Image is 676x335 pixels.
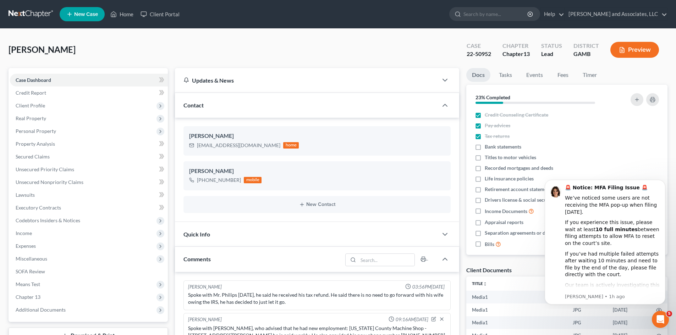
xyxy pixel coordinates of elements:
span: Tax returns [485,133,510,140]
span: Means Test [16,281,40,287]
span: Credit Report [16,90,46,96]
td: JPG [567,316,607,329]
a: Property Analysis [10,138,168,150]
div: Spoke with Mr. Philips [DATE], he said he received his tax refund. He said there is no need to go... [188,291,446,306]
a: Unsecured Priority Claims [10,163,168,176]
span: 09:16AM[DATE] [396,316,428,323]
div: Updates & News [183,77,429,84]
div: [PHONE_NUMBER] [197,177,241,184]
div: Client Documents [466,266,512,274]
iframe: Intercom live chat [652,311,669,328]
span: Income [16,230,32,236]
a: Secured Claims [10,150,168,163]
div: GAMB [573,50,599,58]
span: Case Dashboard [16,77,51,83]
td: JPG [567,303,607,316]
button: New Contact [189,202,445,207]
span: Property Analysis [16,141,55,147]
input: Search... [358,254,415,266]
a: SOFA Review [10,265,168,278]
div: [PERSON_NAME] [189,132,445,140]
span: Life insurance policies [485,175,534,182]
div: home [283,142,299,149]
span: Lawsuits [16,192,35,198]
a: Help [540,8,564,21]
a: Credit Report [10,86,168,99]
div: [PERSON_NAME] [188,316,222,323]
a: Docs [466,68,490,82]
span: Contact [183,102,204,108]
a: Client Portal [137,8,183,21]
span: Drivers license & social security card [485,196,566,203]
td: Media1 [466,303,567,316]
span: 03:56PM[DATE] [412,284,445,290]
iframe: Intercom notifications message [534,173,676,309]
div: Chapter [502,50,530,58]
span: Additional Documents [16,307,66,313]
a: Lawsuits [10,189,168,201]
div: Case [467,42,491,50]
span: Client Profile [16,102,45,108]
a: Events [521,68,549,82]
div: District [573,42,599,50]
span: [PERSON_NAME] [9,44,76,55]
button: Preview [610,42,659,58]
a: Case Dashboard [10,74,168,86]
span: Pay advices [485,122,510,129]
td: [DATE] [607,316,650,329]
span: Bank statements [485,143,521,150]
span: Appraisal reports [485,219,523,226]
span: Unsecured Nonpriority Claims [16,179,83,185]
div: [EMAIL_ADDRESS][DOMAIN_NAME] [197,142,280,149]
span: New Case [74,12,98,17]
span: SOFA Review [16,268,45,274]
div: Chapter [502,42,530,50]
span: Executory Contracts [16,205,61,211]
span: Separation agreements or decrees of divorces [485,229,585,236]
a: [PERSON_NAME] and Associates, LLC [565,8,667,21]
div: Status [541,42,562,50]
span: Titles to motor vehicles [485,154,536,161]
td: [DATE] [607,303,650,316]
a: Tasks [493,68,518,82]
span: Codebtors Insiders & Notices [16,217,80,223]
span: Income Documents [485,208,527,215]
span: Expenses [16,243,36,249]
div: [PERSON_NAME] [189,167,445,175]
div: mobile [244,177,262,183]
span: 5 [666,311,672,317]
span: Comments [183,256,211,262]
span: Quick Info [183,231,210,238]
span: Personal Property [16,128,56,134]
span: Real Property [16,115,46,121]
div: 22-50952 [467,50,491,58]
span: 13 [523,50,530,57]
strong: 23% Completed [476,94,510,100]
input: Search by name... [463,7,528,21]
td: Media1 [466,316,567,329]
i: unfold_more [483,282,487,286]
a: Home [107,8,137,21]
a: Timer [577,68,603,82]
a: Titleunfold_more [472,281,487,286]
div: Lead [541,50,562,58]
span: Chapter 13 [16,294,40,300]
span: Bills [485,241,494,248]
span: Credit Counseling Certificate [485,111,548,118]
a: Unsecured Nonpriority Claims [10,176,168,189]
span: Retirement account statements [485,186,554,193]
span: Unsecured Priority Claims [16,166,74,172]
span: Secured Claims [16,153,50,160]
td: Media1 [466,291,567,303]
a: Executory Contracts [10,201,168,214]
span: Miscellaneous [16,256,47,262]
